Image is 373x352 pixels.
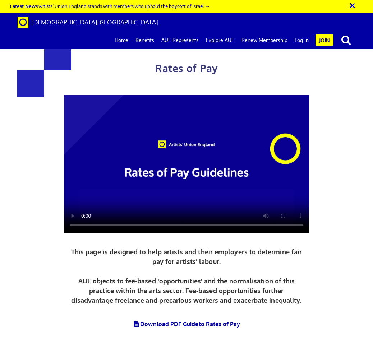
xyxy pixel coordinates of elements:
[133,320,240,328] a: Download PDF Guideto Rates of Pay
[132,31,158,49] a: Benefits
[316,34,333,46] a: Join
[291,31,312,49] a: Log in
[335,32,357,47] button: search
[10,3,39,9] strong: Latest News:
[155,62,218,75] span: Rates of Pay
[158,31,202,49] a: AUE Represents
[238,31,291,49] a: Renew Membership
[202,31,238,49] a: Explore AUE
[111,31,132,49] a: Home
[199,320,240,328] span: to Rates of Pay
[69,247,304,305] p: This page is designed to help artists and their employers to determine fair pay for artists’ labo...
[31,18,158,26] span: [DEMOGRAPHIC_DATA][GEOGRAPHIC_DATA]
[12,13,164,31] a: Brand [DEMOGRAPHIC_DATA][GEOGRAPHIC_DATA]
[10,3,210,9] a: Latest News:Artists’ Union England stands with members who uphold the boycott of Israel →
